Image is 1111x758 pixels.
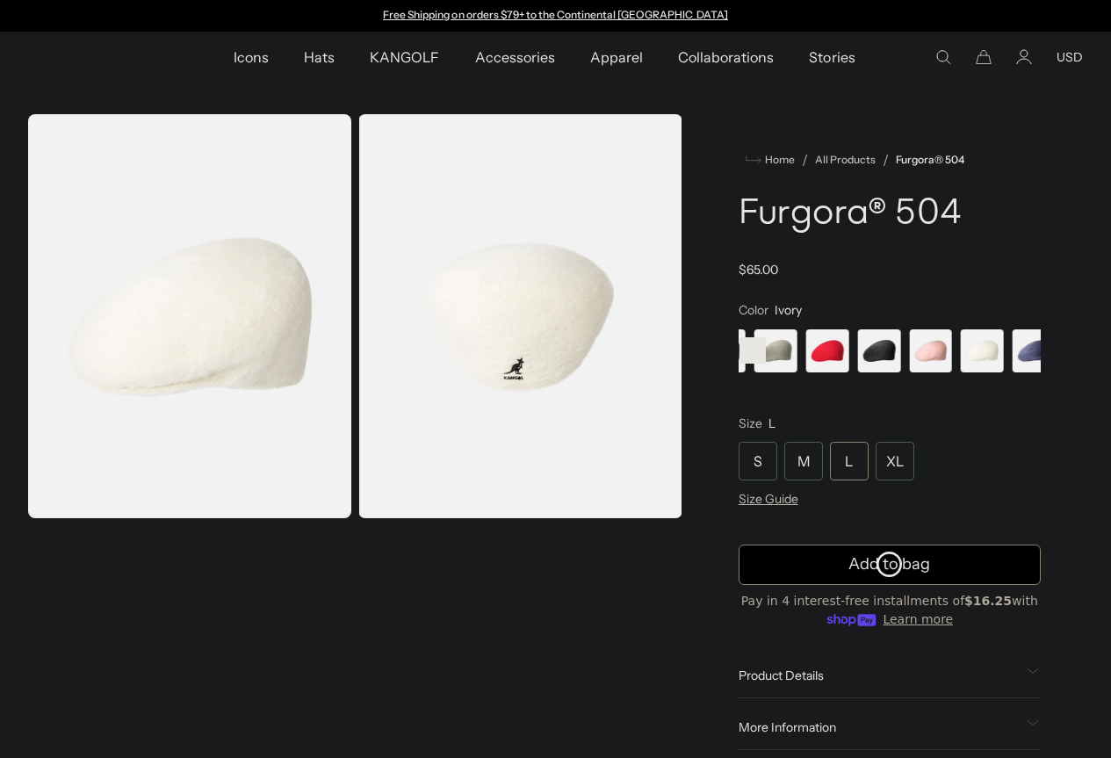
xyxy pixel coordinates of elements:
span: Accessories [475,32,555,83]
span: KANGOLF [370,32,439,83]
a: Home [746,152,795,168]
span: Ivory [775,302,802,318]
label: Black [856,328,901,373]
div: 6 of 7 [960,328,1005,373]
span: Color [739,302,768,318]
a: Stories [791,32,872,83]
span: Product Details [739,668,1020,683]
span: Size [739,415,762,431]
div: 4 of 7 [856,328,901,373]
button: Cart [976,49,992,65]
summary: Search here [935,49,951,65]
label: Navy [1012,328,1057,373]
span: Home [761,154,795,166]
slideshow-component: Announcement bar [375,9,737,23]
span: More Information [739,719,1020,735]
label: Scarlet [805,328,850,373]
a: Hats [286,32,352,83]
div: 7 of 7 [1012,328,1057,373]
a: Kangol [28,50,154,64]
span: Icons [234,32,269,83]
span: Size Guide [739,491,798,507]
li: / [876,149,889,170]
label: Dusty Rose [908,328,953,373]
span: L [768,415,776,431]
div: L [830,442,869,480]
a: Furgora® 504 [896,154,964,166]
label: Moss Grey [754,328,798,373]
a: Icons [216,32,286,83]
div: S [739,442,777,480]
img: color-ivory [28,114,351,518]
span: Apparel [590,32,643,83]
span: Add to bag [848,552,930,576]
a: Apparel [573,32,660,83]
div: 1 of 2 [375,9,737,23]
a: Collaborations [660,32,791,83]
span: Stories [809,32,855,83]
div: Announcement [375,9,737,23]
span: $65.00 [739,262,778,278]
a: Accessories [458,32,573,83]
li: / [795,149,808,170]
h1: Furgora® 504 [739,195,1041,234]
a: KANGOLF [352,32,457,83]
a: Free Shipping on orders $79+ to the Continental [GEOGRAPHIC_DATA] [383,8,728,21]
div: XL [876,442,914,480]
span: Collaborations [678,32,774,83]
div: 3 of 7 [805,328,850,373]
div: 2 of 7 [754,328,798,373]
button: Add to bag [739,545,1041,585]
a: Account [1016,49,1032,65]
button: USD [1057,49,1083,65]
span: Hats [304,32,335,83]
img: color-ivory [358,114,682,518]
nav: breadcrumbs [739,149,1041,170]
label: Ivory [960,328,1005,373]
a: All Products [815,154,876,166]
div: M [784,442,823,480]
div: 5 of 7 [908,328,953,373]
